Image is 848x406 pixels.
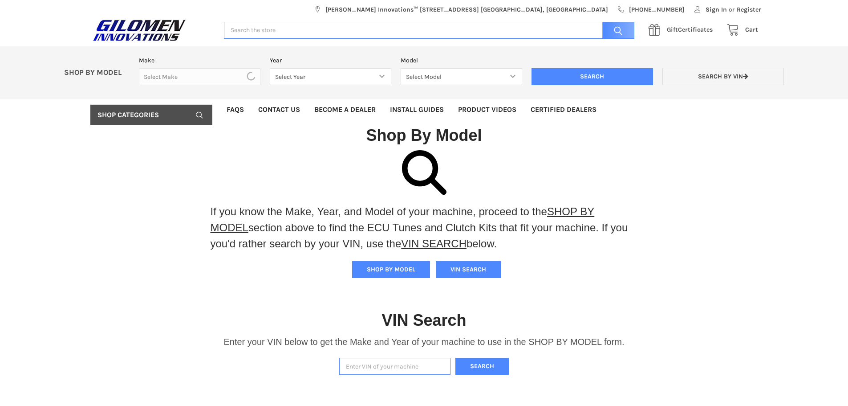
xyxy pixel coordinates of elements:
[307,99,383,120] a: Become a Dealer
[401,56,522,65] label: Model
[381,310,466,330] h1: VIN Search
[722,25,758,36] a: Cart
[667,26,678,33] span: Gift
[219,99,251,120] a: FAQs
[401,238,467,250] a: VIN SEARCH
[629,5,685,14] span: [PHONE_NUMBER]
[662,68,784,85] a: Search by VIN
[211,205,595,234] a: SHOP BY MODEL
[90,19,215,41] a: GILOMEN INNOVATIONS
[60,68,134,78] p: SHOP BY MODEL
[598,22,634,39] input: Search
[139,56,260,65] label: Make
[745,26,758,33] span: Cart
[706,5,727,14] span: Sign In
[270,56,391,65] label: Year
[451,99,523,120] a: Product Videos
[325,5,608,14] span: [PERSON_NAME] Innovations™ [STREET_ADDRESS] [GEOGRAPHIC_DATA], [GEOGRAPHIC_DATA]
[523,99,604,120] a: Certified Dealers
[339,358,450,375] input: Enter VIN of your machine
[644,25,722,36] a: GiftCertificates
[455,358,509,375] button: Search
[211,204,638,252] p: If you know the Make, Year, and Model of your machine, proceed to the section above to find the E...
[436,261,501,278] button: VIN SEARCH
[383,99,451,120] a: Install Guides
[352,261,430,278] button: SHOP BY MODEL
[90,105,212,125] a: Shop Categories
[251,99,307,120] a: Contact Us
[667,26,713,33] span: Certificates
[90,125,758,145] h1: Shop By Model
[223,335,624,349] p: Enter your VIN below to get the Make and Year of your machine to use in the SHOP BY MODEL form.
[532,68,653,85] input: Search
[90,19,188,41] img: GILOMEN INNOVATIONS
[224,22,634,39] input: Search the store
